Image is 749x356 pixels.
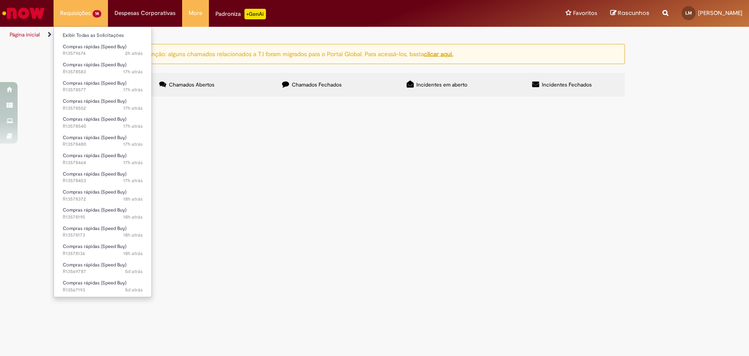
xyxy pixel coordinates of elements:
[123,196,143,202] time: 29/09/2025 16:56:32
[189,9,202,18] span: More
[123,159,143,166] span: 17h atrás
[7,27,493,43] ul: Trilhas de página
[1,4,46,22] img: ServiceNow
[63,196,143,203] span: R13578372
[123,214,143,220] span: 18h atrás
[63,262,126,268] span: Compras rápidas (Speed Buy)
[63,116,126,122] span: Compras rápidas (Speed Buy)
[123,232,143,238] span: 18h atrás
[63,68,143,76] span: R13578583
[63,86,143,93] span: R13578577
[63,243,126,250] span: Compras rápidas (Speed Buy)
[54,278,151,295] a: Aberto R13567193 : Compras rápidas (Speed Buy)
[244,9,266,19] p: +GenAi
[618,9,649,17] span: Rascunhos
[63,171,126,177] span: Compras rápidas (Speed Buy)
[63,98,126,104] span: Compras rápidas (Speed Buy)
[115,9,176,18] span: Despesas Corporativas
[125,268,143,275] time: 26/09/2025 10:31:07
[54,31,151,40] a: Exibir Todas as Solicitações
[63,159,143,166] span: R13578464
[416,81,467,88] span: Incidentes em aberto
[54,97,151,113] a: Aberto R13578552 : Compras rápidas (Speed Buy)
[54,205,151,222] a: Aberto R13578195 : Compras rápidas (Speed Buy)
[123,177,143,184] time: 29/09/2025 17:07:43
[54,242,151,258] a: Aberto R13578136 : Compras rápidas (Speed Buy)
[54,26,152,297] ul: Requisições
[63,177,143,184] span: R13578453
[123,159,143,166] time: 29/09/2025 17:10:21
[93,10,101,18] span: 14
[123,123,143,129] span: 17h atrás
[63,141,143,148] span: R13578480
[63,207,126,213] span: Compras rápidas (Speed Buy)
[54,151,151,167] a: Aberto R13578464 : Compras rápidas (Speed Buy)
[54,60,151,76] a: Aberto R13578583 : Compras rápidas (Speed Buy)
[54,224,151,240] a: Aberto R13578173 : Compras rápidas (Speed Buy)
[123,86,143,93] span: 17h atrás
[63,287,143,294] span: R13567193
[63,152,126,159] span: Compras rápidas (Speed Buy)
[63,50,143,57] span: R13579674
[63,232,143,239] span: R13578173
[63,268,143,275] span: R13569787
[54,79,151,95] a: Aberto R13578577 : Compras rápidas (Speed Buy)
[123,86,143,93] time: 29/09/2025 17:27:43
[54,133,151,149] a: Aberto R13578480 : Compras rápidas (Speed Buy)
[123,250,143,257] span: 18h atrás
[215,9,266,19] div: Padroniza
[63,134,126,141] span: Compras rápidas (Speed Buy)
[685,10,692,16] span: LM
[123,105,143,111] time: 29/09/2025 17:25:00
[63,214,143,221] span: R13578195
[60,9,91,18] span: Requisições
[123,232,143,238] time: 29/09/2025 16:27:46
[63,43,126,50] span: Compras rápidas (Speed Buy)
[10,31,40,38] a: Página inicial
[123,68,143,75] span: 17h atrás
[123,123,143,129] time: 29/09/2025 17:22:49
[125,50,143,57] time: 30/09/2025 08:19:51
[123,141,143,147] span: 17h atrás
[63,61,126,68] span: Compras rápidas (Speed Buy)
[63,105,143,112] span: R13578552
[125,287,143,293] time: 25/09/2025 15:03:15
[125,268,143,275] span: 5d atrás
[123,214,143,220] time: 29/09/2025 16:30:57
[63,189,126,195] span: Compras rápidas (Speed Buy)
[125,50,143,57] span: 2h atrás
[63,80,126,86] span: Compras rápidas (Speed Buy)
[63,280,126,286] span: Compras rápidas (Speed Buy)
[542,81,592,88] span: Incidentes Fechados
[292,81,342,88] span: Chamados Fechados
[610,9,649,18] a: Rascunhos
[63,250,143,257] span: R13578136
[123,177,143,184] span: 17h atrás
[63,225,126,232] span: Compras rápidas (Speed Buy)
[123,250,143,257] time: 29/09/2025 16:22:51
[54,42,151,58] a: Aberto R13579674 : Compras rápidas (Speed Buy)
[63,123,143,130] span: R13578540
[698,9,742,17] span: [PERSON_NAME]
[424,50,453,58] a: clicar aqui.
[54,187,151,204] a: Aberto R13578372 : Compras rápidas (Speed Buy)
[125,287,143,293] span: 5d atrás
[54,169,151,186] a: Aberto R13578453 : Compras rápidas (Speed Buy)
[123,141,143,147] time: 29/09/2025 17:12:49
[54,260,151,277] a: Aberto R13569787 : Compras rápidas (Speed Buy)
[573,9,597,18] span: Favoritos
[142,50,453,58] ng-bind-html: Atenção: alguns chamados relacionados a T.I foram migrados para o Portal Global. Para acessá-los,...
[54,115,151,131] a: Aberto R13578540 : Compras rápidas (Speed Buy)
[169,81,215,88] span: Chamados Abertos
[123,196,143,202] span: 18h atrás
[123,105,143,111] span: 17h atrás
